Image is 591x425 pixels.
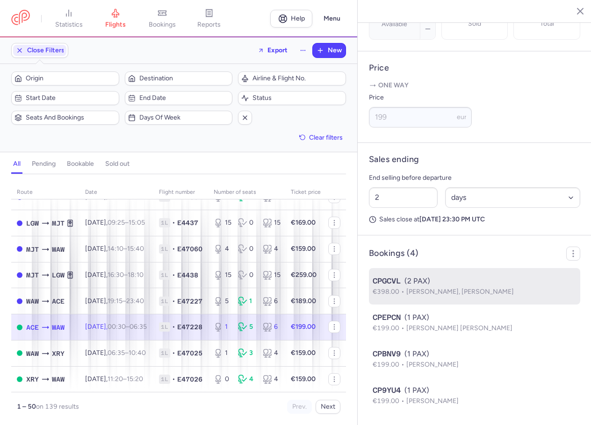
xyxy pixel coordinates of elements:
div: 4 [214,244,231,254]
button: Next [316,400,340,414]
button: Destination [125,71,233,85]
div: 0 [238,218,255,227]
p: End selling before departure [369,172,580,184]
span: 1L [159,348,170,358]
button: CPBNV9(1 PAX)€199.00[PERSON_NAME] [373,348,577,370]
button: CP9YU4(1 PAX)€199.00[PERSON_NAME] [373,385,577,406]
span: – [108,245,144,253]
h4: Price [369,63,580,73]
span: WAW [52,244,65,255]
label: Available [382,21,407,28]
span: – [108,193,145,201]
h4: sold out [105,160,130,168]
span: Origin [26,75,116,82]
a: Help [270,10,312,28]
span: MJT [26,270,39,280]
time: 15:40 [127,245,144,253]
span: Airline & Flight No. [252,75,343,82]
span: • [172,244,175,254]
div: 5 [214,297,231,306]
span: eur [457,113,467,121]
span: E47026 [177,375,202,384]
span: [DATE], [85,245,144,253]
time: 15:20 [127,375,143,383]
span: [PERSON_NAME] [406,397,459,405]
button: Close Filters [12,43,68,57]
span: [DATE], [85,219,145,227]
span: CPGCVL [373,276,401,287]
div: 0 [238,270,255,280]
h4: bookable [67,160,94,168]
span: ACE [52,296,65,306]
button: Clear filters [296,130,346,144]
button: Seats and bookings [11,111,119,125]
span: [DATE], [85,193,145,201]
span: – [108,375,143,383]
th: Ticket price [285,185,326,199]
span: 1L [159,270,170,280]
time: 09:25 [108,219,125,227]
strong: €259.00 [291,271,317,279]
div: 15 [214,270,231,280]
span: – [108,349,146,357]
div: (1 PAX) [373,385,577,396]
span: MJT [52,218,65,228]
time: 06:35 [130,323,147,331]
span: 1L [159,244,170,254]
span: • [172,348,175,358]
span: XRY [26,374,39,384]
time: 18:10 [128,271,144,279]
span: [DATE], [85,297,144,305]
span: €199.00 [373,397,406,405]
th: date [79,185,153,199]
span: [DATE], [85,349,146,357]
span: 1L [159,218,170,227]
span: [PERSON_NAME] [PERSON_NAME] [406,324,512,332]
button: Days of week [125,111,233,125]
input: --- [369,107,472,127]
span: Close Filters [27,47,65,54]
span: CPEPCN [373,312,401,323]
button: Prev. [287,400,312,414]
a: CitizenPlane red outlined logo [11,10,30,27]
span: MJT [26,244,39,255]
time: 15:05 [129,219,145,227]
span: 1L [159,322,170,332]
span: E47228 [177,322,202,332]
span: WAW [26,348,39,359]
span: [PERSON_NAME] [406,361,459,368]
th: number of seats [208,185,285,199]
strong: 1 – 50 [17,403,36,411]
button: CPEPCN(1 PAX)€199.00[PERSON_NAME] [PERSON_NAME] [373,312,577,333]
span: – [108,219,145,227]
span: Clear filters [309,134,343,141]
span: Export [267,47,288,54]
label: Price [369,92,472,103]
h4: pending [32,160,56,168]
div: 1 [214,348,231,358]
time: 00:30 [108,323,126,331]
span: E4437 [177,218,198,227]
div: (1 PAX) [373,348,577,360]
time: 10:40 [129,349,146,357]
span: CPBNV9 [373,348,401,360]
strong: €159.00 [291,375,316,383]
span: E4438 [177,270,198,280]
span: CP9YU4 [373,385,401,396]
p: Sales close at [369,215,580,224]
a: statistics [45,8,92,29]
span: 1L [159,297,170,306]
button: End date [125,91,233,105]
a: reports [186,8,232,29]
span: Seats and bookings [26,114,116,121]
div: 0 [214,375,231,384]
time: 11:20 [108,375,123,383]
input: ## [369,187,438,208]
strong: €189.00 [291,297,316,305]
p: Total [540,20,554,28]
span: statistics [55,21,83,29]
span: New [328,47,342,54]
span: LGW [26,218,39,228]
time: 19:15 [108,297,123,305]
button: Start date [11,91,119,105]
